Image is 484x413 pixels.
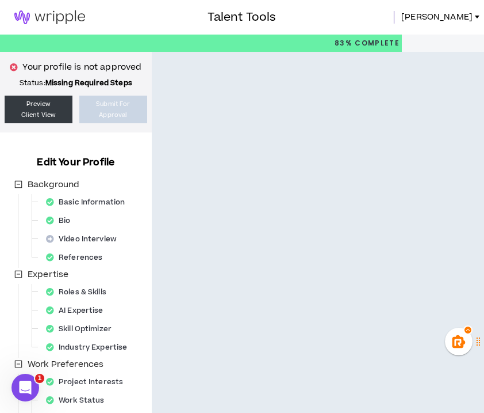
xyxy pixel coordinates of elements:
[14,270,22,278] span: minus-square
[41,249,114,266] div: References
[41,392,116,408] div: Work Status
[401,11,473,24] span: [PERSON_NAME]
[28,268,68,281] span: Expertise
[22,61,141,74] p: Your profile is not approved
[41,374,135,390] div: Project Interests
[5,78,147,88] p: Status:
[32,156,119,169] h3: Edit Your Profile
[335,35,400,52] p: 83%
[41,302,115,319] div: AI Expertise
[45,78,132,88] strong: Missing Required Steps
[25,268,71,282] span: Expertise
[14,180,22,188] span: minus-square
[41,321,123,337] div: Skill Optimizer
[208,9,276,26] h3: Talent Tools
[28,358,103,370] span: Work Preferences
[35,374,44,383] span: 1
[352,38,400,48] span: Complete
[25,358,106,372] span: Work Preferences
[41,339,139,355] div: Industry Expertise
[11,374,39,401] iframe: Intercom live chat
[25,178,82,192] span: Background
[41,284,118,300] div: Roles & Skills
[28,179,79,191] span: Background
[14,360,22,368] span: minus-square
[41,194,136,210] div: Basic Information
[41,213,82,229] div: Bio
[5,96,72,123] a: PreviewClient View
[79,96,147,123] button: Submit ForApproval
[41,231,128,247] div: Video Interview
